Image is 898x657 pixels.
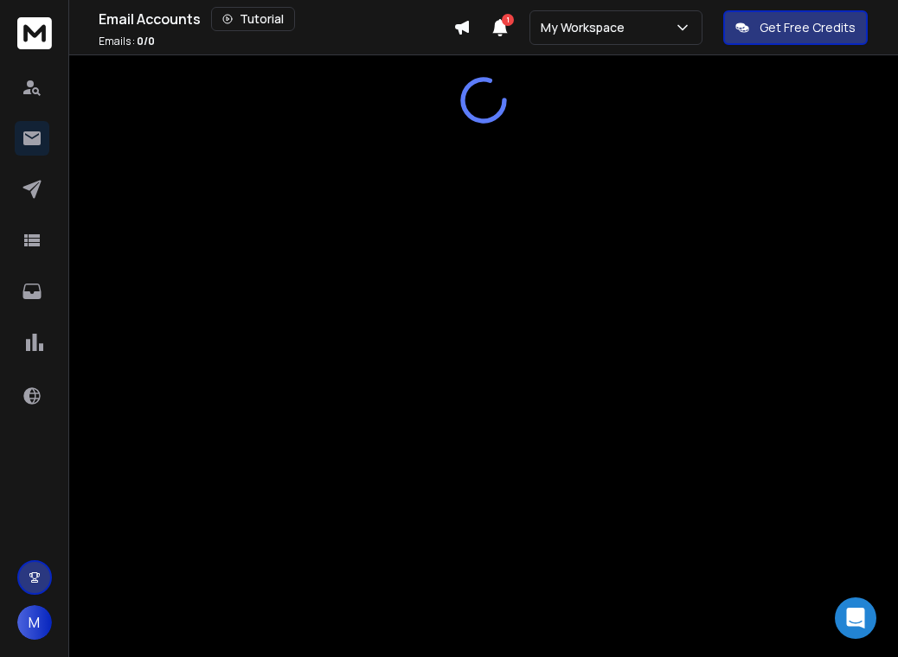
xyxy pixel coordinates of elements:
div: Open Intercom Messenger [835,597,876,639]
span: 0 / 0 [137,34,155,48]
div: Email Accounts [99,7,453,31]
button: Get Free Credits [723,10,868,45]
p: Emails : [99,35,155,48]
p: My Workspace [541,19,632,36]
button: Tutorial [211,7,295,31]
button: M [17,605,52,640]
span: 1 [502,14,514,26]
p: Get Free Credits [760,19,856,36]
